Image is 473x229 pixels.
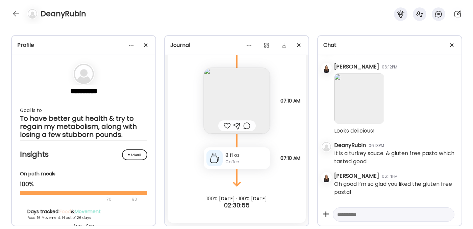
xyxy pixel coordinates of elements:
[334,172,379,180] div: [PERSON_NAME]
[170,41,303,49] div: Journal
[28,9,37,19] img: bg-avatar-default.svg
[204,68,270,134] img: images%2FT4hpSHujikNuuNlp83B0WiiAjC52%2FWTHkJSawk4zrzaM2VHts%2Fpk2yExJD2YWThVMiEx5m_240
[165,201,308,209] div: 02:30:55
[382,173,398,179] div: 06:14PM
[41,8,86,19] h4: DeanyRubin
[382,64,397,70] div: 06:12PM
[20,180,147,188] div: 100%
[59,208,71,215] span: Food
[334,180,456,196] div: Oh good I’m so glad you liked the gluten free pasta!
[334,149,456,166] div: It is a turkey sauce. & gluten free pasta which tasted good.
[280,98,300,104] span: 07:10 AM
[17,41,150,49] div: Profile
[323,41,456,49] div: Chat
[322,142,331,151] img: bg-avatar-default.svg
[131,195,138,203] div: 90
[20,170,147,177] div: On path meals
[20,149,147,160] h2: Insights
[334,63,379,71] div: [PERSON_NAME]
[322,173,331,182] img: avatars%2Fkjfl9jNWPhc7eEuw3FeZ2kxtUMH3
[27,208,140,215] div: Days tracked: &
[369,143,384,149] div: 06:13PM
[334,127,375,135] div: Looks delicious!
[334,74,384,123] img: images%2FT4hpSHujikNuuNlp83B0WiiAjC52%2FVoam9zFED7PtfJ7ZXtpF%2F5UdnTEXqfJ3Vwd1QT0dY_240
[322,63,331,73] img: avatars%2Fkjfl9jNWPhc7eEuw3FeZ2kxtUMH3
[225,159,267,165] div: Coffee
[74,64,94,84] img: bg-avatar-default.svg
[20,106,147,114] div: Goal is to
[27,215,140,220] div: Food: 16 Movement: 14 out of 26 days
[280,155,300,161] span: 07:10 AM
[27,223,140,229] div: Aug - Sep
[20,195,130,203] div: 70
[20,114,147,139] div: To have better gut health & try to regain my metabolism, along with losing a few stubborn pounds.
[165,196,308,201] div: 100% [DATE] · 100% [DATE]
[122,149,147,160] div: Manage
[334,141,366,149] div: DeanyRubin
[75,208,101,215] span: Movement
[225,152,267,159] div: 8 fl oz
